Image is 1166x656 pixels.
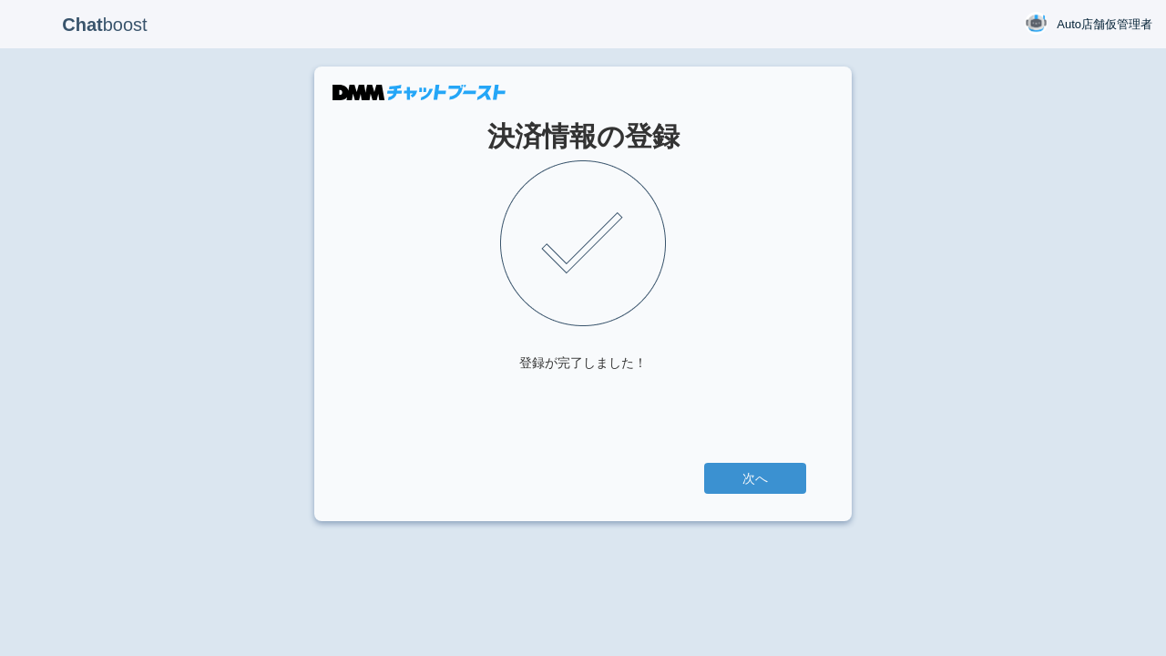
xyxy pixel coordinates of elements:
[1057,15,1152,34] span: Auto店舗仮管理者
[519,354,647,372] div: 登録が完了しました！
[14,2,196,47] p: boost
[360,121,806,151] h1: 決済情報の登録
[62,15,102,35] b: Chat
[332,85,506,100] img: DMMチャットブースト
[500,160,666,326] img: check.png
[704,463,806,494] a: 次へ
[1025,12,1048,35] img: User Image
